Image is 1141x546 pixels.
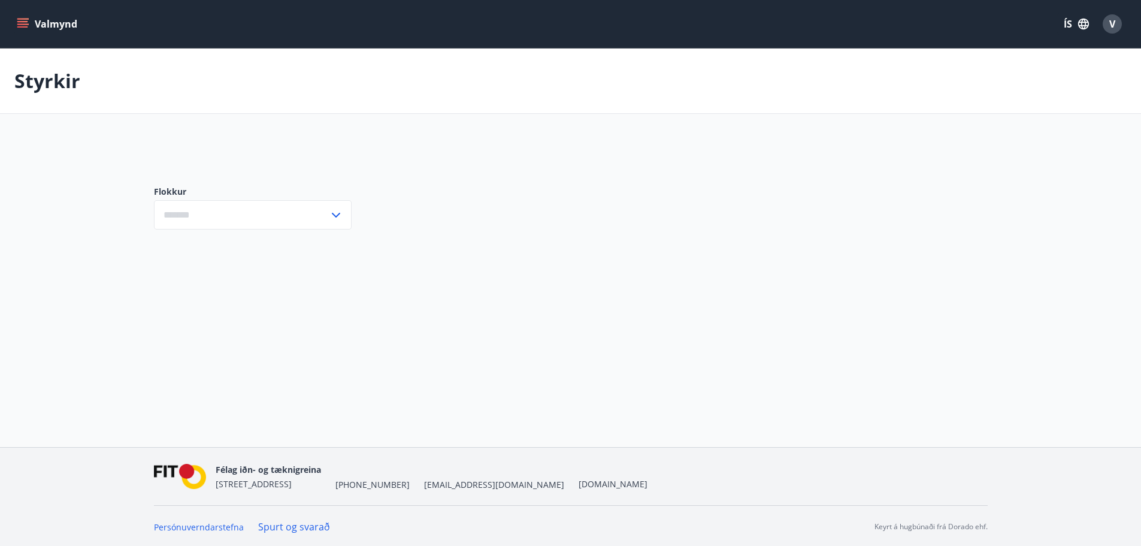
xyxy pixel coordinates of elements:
[579,478,647,490] a: [DOMAIN_NAME]
[1098,10,1127,38] button: V
[874,521,988,532] p: Keyrt á hugbúnaði frá Dorado ehf.
[154,186,352,198] label: Flokkur
[1057,13,1095,35] button: ÍS
[14,13,82,35] button: menu
[154,464,207,490] img: FPQVkF9lTnNbbaRSFyT17YYeljoOGk5m51IhT0bO.png
[216,478,292,490] span: [STREET_ADDRESS]
[424,479,564,491] span: [EMAIL_ADDRESS][DOMAIN_NAME]
[216,464,321,475] span: Félag iðn- og tæknigreina
[1109,17,1115,31] span: V
[258,520,330,533] a: Spurt og svarað
[14,68,80,94] p: Styrkir
[335,479,410,491] span: [PHONE_NUMBER]
[154,521,244,533] a: Persónuverndarstefna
